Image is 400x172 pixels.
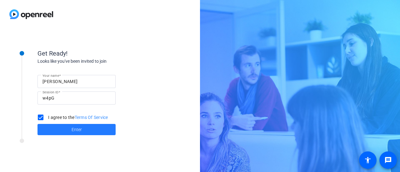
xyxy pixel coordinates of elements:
span: Enter [72,126,82,133]
div: Get Ready! [37,49,162,58]
mat-icon: message [384,156,392,164]
div: Looks like you've been invited to join [37,58,162,65]
mat-label: Session ID [42,90,58,94]
mat-label: Your name [42,74,59,77]
mat-icon: accessibility [364,156,372,164]
a: Terms Of Service [75,115,108,120]
button: Enter [37,124,116,135]
label: I agree to the [47,114,108,120]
